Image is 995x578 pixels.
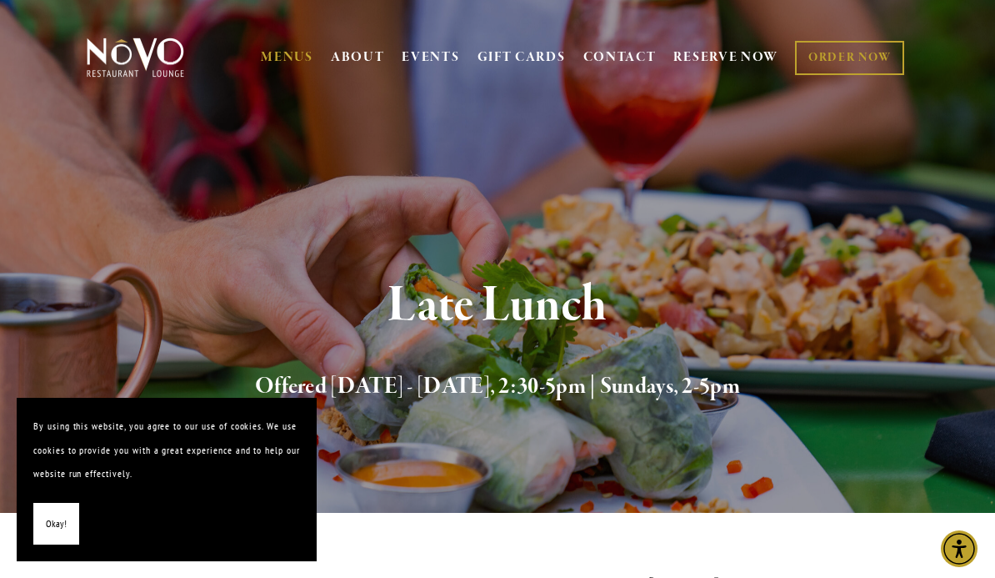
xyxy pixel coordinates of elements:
[261,49,313,66] a: MENUS
[83,37,187,78] img: Novo Restaurant &amp; Lounge
[331,49,385,66] a: ABOUT
[795,41,904,75] a: ORDER NOW
[941,530,977,567] div: Accessibility Menu
[46,512,67,536] span: Okay!
[477,42,566,73] a: GIFT CARDS
[583,42,657,73] a: CONTACT
[673,42,778,73] a: RESERVE NOW
[108,279,887,333] h1: Late Lunch
[17,398,317,561] section: Cookie banner
[33,415,300,486] p: By using this website, you agree to our use of cookies. We use cookies to provide you with a grea...
[33,503,79,545] button: Okay!
[402,49,459,66] a: EVENTS
[108,369,887,405] h2: Offered [DATE] - [DATE], 2:30-5pm | Sundays, 2-5pm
